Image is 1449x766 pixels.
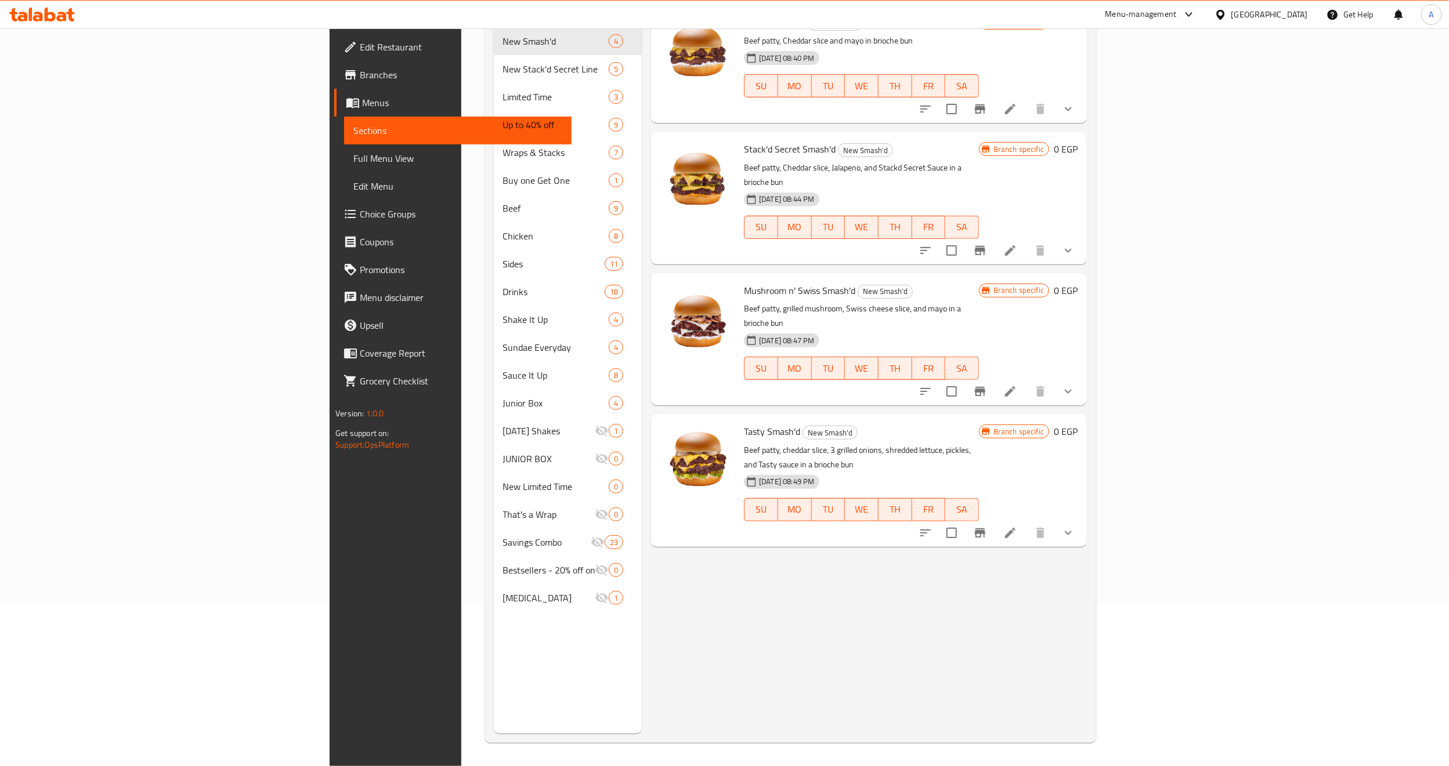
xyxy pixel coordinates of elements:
[1061,102,1075,116] svg: Show Choices
[778,216,812,239] button: MO
[609,229,623,243] div: items
[917,360,941,377] span: FR
[778,498,812,521] button: MO
[353,151,562,165] span: Full Menu View
[609,563,623,577] div: items
[494,584,642,612] div: [MEDICAL_DATA]1
[858,285,913,299] div: New Smash'd
[939,521,964,545] span: Select to update
[503,146,609,159] span: Wraps & Stacks
[609,90,623,104] div: items
[360,374,562,388] span: Grocery Checklist
[609,34,623,48] div: items
[494,445,642,473] div: JUNIOR BOX0
[803,426,857,440] span: New Smash'd
[850,219,874,235] span: WE
[879,216,912,239] button: TH
[503,535,591,549] span: Savings Combo
[334,200,572,228] a: Choice Groups
[939,379,964,404] span: Select to update
[912,216,946,239] button: FR
[812,357,845,380] button: TU
[334,339,572,367] a: Coverage Report
[503,591,595,605] div: Poppers
[989,144,1049,155] span: Branch specific
[595,563,609,577] svg: Inactive section
[1054,95,1082,123] button: show more
[503,368,609,382] span: Sauce It Up
[744,140,836,158] span: Stack'd Secret Smash'd
[917,78,941,95] span: FR
[503,285,605,299] span: Drinks
[334,367,572,395] a: Grocery Checklist
[912,95,939,123] button: sort-choices
[334,256,572,284] a: Promotions
[845,498,879,521] button: WE
[816,360,841,377] span: TU
[503,62,609,76] span: New Stack'd Secret Line
[362,96,562,110] span: Menus
[754,476,819,487] span: [DATE] 08:49 PM
[344,172,572,200] a: Edit Menu
[609,201,623,215] div: items
[360,207,562,221] span: Choice Groups
[609,313,623,326] div: items
[503,173,609,187] div: Buy one Get One
[845,74,879,97] button: WE
[609,481,623,492] span: 0
[879,74,912,97] button: TH
[335,437,409,452] a: Support.OpsPlatform
[1231,8,1308,21] div: [GEOGRAPHIC_DATA]
[503,340,609,354] span: Sundae Everyday
[850,501,874,518] span: WE
[609,396,623,410] div: items
[912,519,939,547] button: sort-choices
[912,237,939,264] button: sort-choices
[503,563,595,577] span: Bestsellers - 20% off on selected items
[989,285,1049,296] span: Branch specific
[334,311,572,339] a: Upsell
[503,452,595,466] span: JUNIOR BOX
[609,36,623,47] span: 4
[850,360,874,377] span: WE
[950,360,974,377] span: SA
[917,219,941,235] span: FR
[605,257,623,271] div: items
[494,83,642,111] div: Limited Time3
[845,357,879,380] button: WE
[609,118,623,132] div: items
[503,201,609,215] span: Beef
[744,282,855,299] span: Mushroom n' Swiss Smash'd
[945,357,979,380] button: SA
[749,360,774,377] span: SU
[609,231,623,242] span: 8
[605,285,623,299] div: items
[353,179,562,193] span: Edit Menu
[344,144,572,172] a: Full Menu View
[660,141,735,215] img: Stack'd Secret Smash'd
[912,377,939,405] button: sort-choices
[503,313,609,326] div: Shake It Up
[609,565,623,576] span: 0
[609,119,623,130] span: 9
[883,360,908,377] span: TH
[503,257,605,271] div: Sides
[334,284,572,311] a: Menu disclaimer
[812,74,845,97] button: TU
[334,61,572,89] a: Branches
[1003,384,1017,398] a: Edit menu item
[503,118,609,132] span: Up to 40% off
[609,370,623,381] span: 8
[945,498,979,521] button: SA
[494,556,642,584] div: Bestsellers - 20% off on selected items0
[609,147,623,158] span: 7
[744,302,979,331] p: Beef patty, grilled mushroom, Swiss cheese slice, and mayo in a brioche bun
[609,509,623,520] span: 0
[334,228,572,256] a: Coupons
[609,175,623,186] span: 1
